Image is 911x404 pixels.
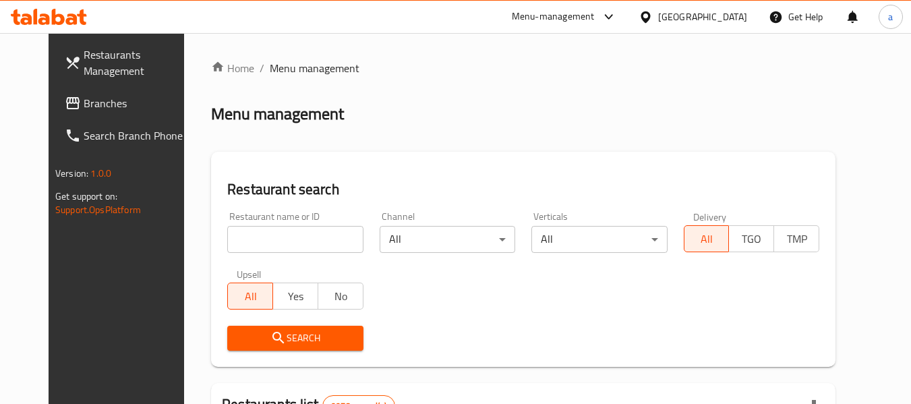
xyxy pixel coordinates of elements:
span: Yes [278,287,313,306]
span: No [324,287,358,306]
span: 1.0.0 [90,165,111,182]
span: TMP [780,229,814,249]
span: Search [238,330,352,347]
h2: Restaurant search [227,179,819,200]
div: Menu-management [512,9,595,25]
span: Branches [84,95,190,111]
input: Search for restaurant name or ID.. [227,226,363,253]
a: Branches [54,87,201,119]
a: Home [211,60,254,76]
span: Get support on: [55,187,117,205]
span: TGO [734,229,769,249]
a: Search Branch Phone [54,119,201,152]
span: Menu management [270,60,359,76]
a: Restaurants Management [54,38,201,87]
span: Search Branch Phone [84,127,190,144]
span: All [233,287,268,306]
button: Search [227,326,363,351]
span: Version: [55,165,88,182]
button: All [227,283,273,310]
h2: Menu management [211,103,344,125]
nav: breadcrumb [211,60,835,76]
label: Delivery [693,212,727,221]
button: No [318,283,363,310]
button: Yes [272,283,318,310]
div: All [380,226,515,253]
button: TMP [773,225,819,252]
button: All [684,225,730,252]
span: All [690,229,724,249]
label: Upsell [237,269,262,279]
div: All [531,226,667,253]
a: Support.OpsPlatform [55,201,141,219]
button: TGO [728,225,774,252]
span: a [888,9,893,24]
span: Restaurants Management [84,47,190,79]
li: / [260,60,264,76]
div: [GEOGRAPHIC_DATA] [658,9,747,24]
